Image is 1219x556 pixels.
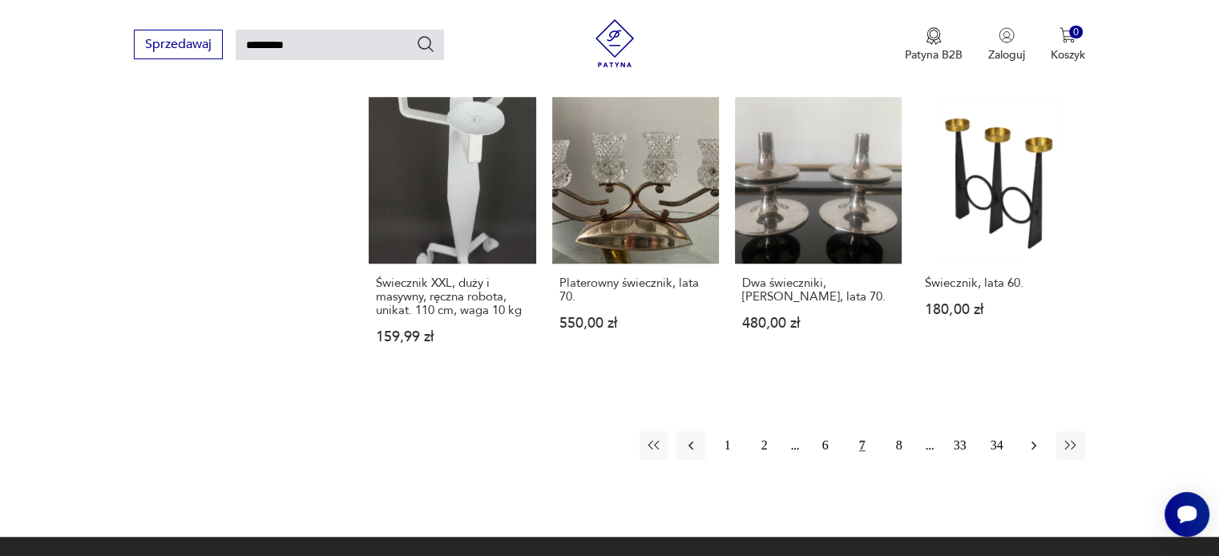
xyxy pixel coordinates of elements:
div: 0 [1069,26,1083,39]
img: Ikonka użytkownika [999,27,1015,43]
p: 480,00 zł [742,316,894,330]
button: Sprzedawaj [134,30,223,59]
a: Ikona medaluPatyna B2B [905,27,963,62]
a: Świecznik XXL, duży i masywny, ręczna robota, unikat. 110 cm, waga 10 kgŚwiecznik XXL, duży i mas... [369,97,535,375]
img: Ikona koszyka [1060,27,1076,43]
a: Platerowny świecznik, lata 70.Platerowny świecznik, lata 70.550,00 zł [552,97,719,375]
p: 180,00 zł [925,303,1077,316]
button: Patyna B2B [905,27,963,62]
h3: Świecznik XXL, duży i masywny, ręczna robota, unikat. 110 cm, waga 10 kg [376,276,528,317]
a: Dwa świeczniki, Fritz Nagel, lata 70.Dwa świeczniki, [PERSON_NAME], lata 70.480,00 zł [735,97,902,375]
p: Koszyk [1051,47,1085,62]
h3: Świecznik, lata 60. [925,276,1077,290]
p: Zaloguj [988,47,1025,62]
button: Szukaj [416,34,435,54]
button: 1 [713,431,742,460]
button: 6 [811,431,840,460]
p: Patyna B2B [905,47,963,62]
iframe: Smartsupp widget button [1165,492,1209,537]
a: Świecznik, lata 60.Świecznik, lata 60.180,00 zł [918,97,1084,375]
img: Patyna - sklep z meblami i dekoracjami vintage [591,19,639,67]
a: Sprzedawaj [134,40,223,51]
button: Zaloguj [988,27,1025,62]
button: 7 [848,431,877,460]
h3: Platerowny świecznik, lata 70. [559,276,712,304]
button: 34 [983,431,1011,460]
button: 8 [885,431,914,460]
button: 2 [750,431,779,460]
p: 159,99 zł [376,330,528,344]
img: Ikona medalu [926,27,942,45]
p: 550,00 zł [559,316,712,330]
h3: Dwa świeczniki, [PERSON_NAME], lata 70. [742,276,894,304]
button: 0Koszyk [1051,27,1085,62]
button: 33 [946,431,975,460]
